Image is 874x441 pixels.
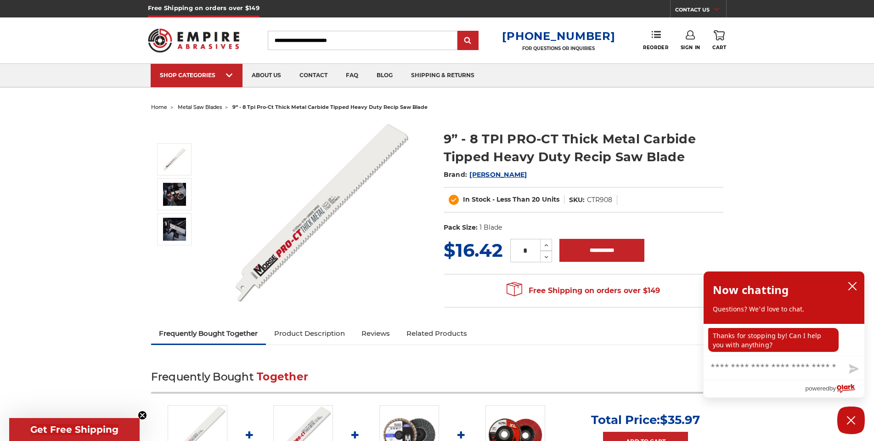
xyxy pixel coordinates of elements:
a: metal saw blades [178,104,222,110]
a: Frequently Bought Together [151,323,266,344]
span: Units [542,195,559,204]
img: Morse PRO-CT 9 inch 8 TPI thick metal reciprocating saw blade, carbide-tipped for heavy-duty cutt... [163,148,186,171]
a: contact [290,64,337,87]
img: Empire Abrasives [148,23,240,58]
button: Close Chatbox [837,407,865,434]
a: Related Products [398,323,475,344]
span: Get Free Shipping [30,424,118,435]
span: - Less Than [492,195,530,204]
img: Morse PRO-CT 9 inch 8 TPI thick metal reciprocating saw blade, carbide-tipped for heavy-duty cutt... [230,120,413,304]
img: 9” - 8 TPI PRO-CT Thick Metal Carbide Tipped Heavy Duty Recip Saw Blade [163,218,186,241]
a: faq [337,64,367,87]
button: Close teaser [138,411,147,420]
div: SHOP CATEGORIES [160,72,233,79]
span: Together [257,370,308,383]
h1: 9” - 8 TPI PRO-CT Thick Metal Carbide Tipped Heavy Duty Recip Saw Blade [444,130,723,166]
button: Send message [841,359,864,380]
a: Product Description [266,323,353,344]
span: 20 [532,195,540,204]
span: $16.42 [444,239,503,261]
a: blog [367,64,402,87]
button: close chatbox [845,279,860,293]
dt: Pack Size: [444,223,478,232]
span: $35.97 [660,413,700,427]
span: Sign In [681,45,700,51]
span: Frequently Bought [151,370,254,383]
a: Reorder [643,30,668,50]
h2: Now chatting [713,281,789,299]
dt: SKU: [569,195,585,205]
p: Total Price: [591,413,700,427]
dd: 1 Blade [479,223,502,232]
p: Thanks for stopping by! Can I help you with anything? [708,328,839,352]
a: Powered by Olark [805,380,864,397]
span: Free Shipping on orders over $149 [507,282,660,300]
div: Get Free ShippingClose teaser [9,418,140,441]
a: [PHONE_NUMBER] [502,29,615,43]
span: Brand: [444,170,468,179]
span: In Stock [463,195,491,204]
span: by [829,383,836,394]
span: Cart [712,45,726,51]
a: Cart [712,30,726,51]
a: Reviews [353,323,398,344]
input: Submit [459,32,477,50]
p: FOR QUESTIONS OR INQUIRIES [502,45,615,51]
div: olark chatbox [703,271,865,398]
p: Questions? We'd love to chat. [713,305,855,314]
a: about us [242,64,290,87]
a: home [151,104,167,110]
span: powered [805,383,829,394]
span: 9” - 8 tpi pro-ct thick metal carbide tipped heavy duty recip saw blade [232,104,428,110]
a: shipping & returns [402,64,484,87]
img: 9” - 8 TPI PRO-CT Thick Metal Carbide Tipped Heavy Duty Recip Saw Blade [163,183,186,206]
div: chat [704,323,864,356]
span: Reorder [643,45,668,51]
dd: CTR908 [587,195,612,205]
a: [PERSON_NAME] [469,170,527,179]
a: CONTACT US [675,5,726,17]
